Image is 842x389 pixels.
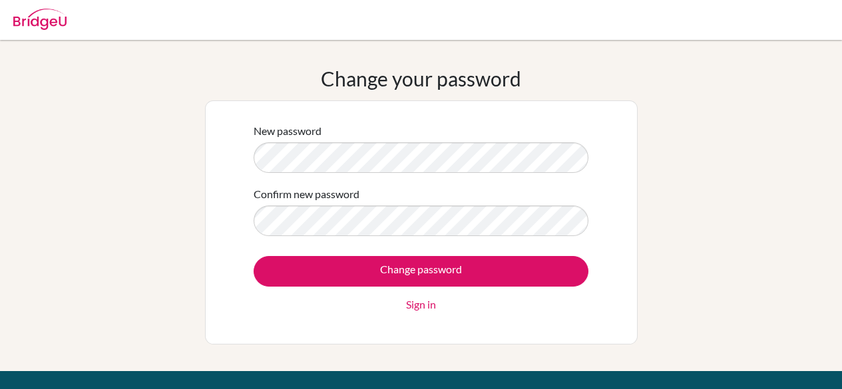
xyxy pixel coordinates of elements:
[13,9,67,30] img: Bridge-U
[254,256,588,287] input: Change password
[254,123,321,139] label: New password
[254,186,359,202] label: Confirm new password
[406,297,436,313] a: Sign in
[321,66,521,90] h1: Change your password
